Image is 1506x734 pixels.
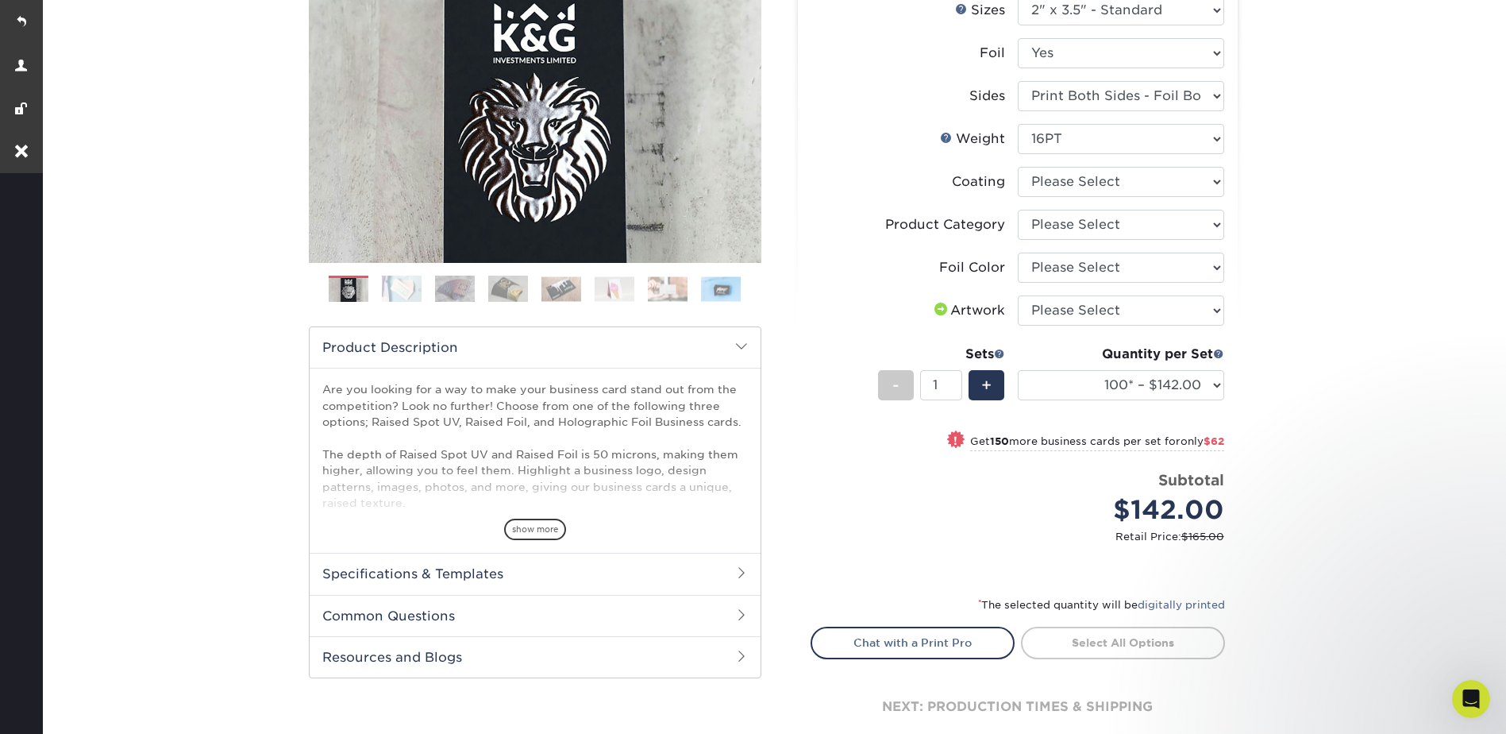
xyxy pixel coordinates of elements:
div: Product Category [885,215,1005,234]
iframe: Google Customer Reviews [4,686,135,728]
iframe: Intercom live chat [1452,680,1490,718]
p: Are you looking for a way to make your business card stand out from the competition? Look no furt... [322,381,748,689]
span: - [892,373,899,397]
a: Select All Options [1021,627,1225,659]
img: Business Cards 05 [541,276,581,301]
div: Sizes [955,1,1005,20]
span: $62 [1204,435,1224,447]
img: Business Cards 01 [329,270,368,310]
a: Chat with a Print Pro [811,627,1015,659]
img: Business Cards 08 [701,276,741,301]
span: ! [953,432,957,449]
div: Weight [940,129,1005,149]
div: Coating [952,172,1005,191]
div: Sets [878,345,1005,364]
div: Foil [980,44,1005,63]
div: Quantity per Set [1018,345,1224,364]
small: Retail Price: [823,529,1224,544]
img: Business Cards 03 [435,275,475,303]
a: digitally printed [1138,599,1225,611]
img: Business Cards 04 [488,275,528,303]
span: $165.00 [1181,531,1224,543]
div: Sides [969,87,1005,106]
h2: Specifications & Templates [310,553,761,594]
span: + [981,373,992,397]
img: Business Cards 06 [595,276,634,301]
img: Business Cards 07 [648,276,688,301]
strong: Subtotal [1158,471,1224,489]
h2: Resources and Blogs [310,636,761,678]
span: only [1181,435,1224,447]
div: Artwork [931,301,1005,320]
span: show more [504,519,566,540]
strong: 150 [990,435,1009,447]
img: Business Cards 02 [382,275,422,303]
div: Foil Color [939,258,1005,277]
small: The selected quantity will be [978,599,1225,611]
div: $142.00 [1030,491,1224,529]
h2: Common Questions [310,595,761,636]
h2: Product Description [310,327,761,368]
small: Get more business cards per set for [970,435,1224,451]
